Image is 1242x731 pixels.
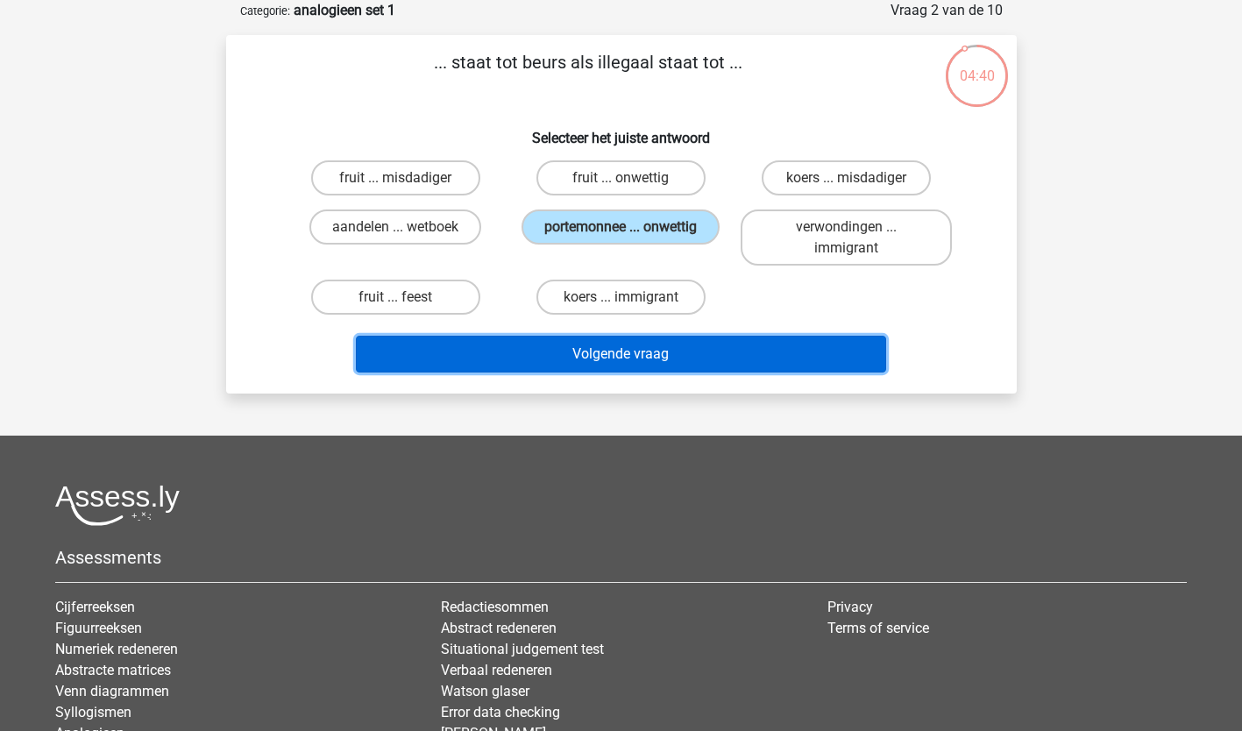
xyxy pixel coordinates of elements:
[55,547,1187,568] h5: Assessments
[55,662,171,678] a: Abstracte matrices
[55,485,180,526] img: Assessly logo
[441,620,557,636] a: Abstract redeneren
[254,49,923,102] p: ... staat tot beurs als illegaal staat tot ...
[311,160,480,195] label: fruit ... misdadiger
[55,641,178,657] a: Numeriek redeneren
[55,599,135,615] a: Cijferreeksen
[762,160,931,195] label: koers ... misdadiger
[827,620,929,636] a: Terms of service
[294,2,395,18] strong: analogieen set 1
[441,683,529,699] a: Watson glaser
[441,641,604,657] a: Situational judgement test
[536,280,706,315] label: koers ... immigrant
[827,599,873,615] a: Privacy
[309,209,481,245] label: aandelen ... wetboek
[254,116,989,146] h6: Selecteer het juiste antwoord
[441,704,560,720] a: Error data checking
[441,599,549,615] a: Redactiesommen
[55,620,142,636] a: Figuurreeksen
[356,336,886,373] button: Volgende vraag
[240,4,290,18] small: Categorie:
[55,704,131,720] a: Syllogismen
[536,160,706,195] label: fruit ... onwettig
[741,209,952,266] label: verwondingen ... immigrant
[55,683,169,699] a: Venn diagrammen
[522,209,720,245] label: portemonnee ... onwettig
[311,280,480,315] label: fruit ... feest
[944,43,1010,87] div: 04:40
[441,662,552,678] a: Verbaal redeneren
